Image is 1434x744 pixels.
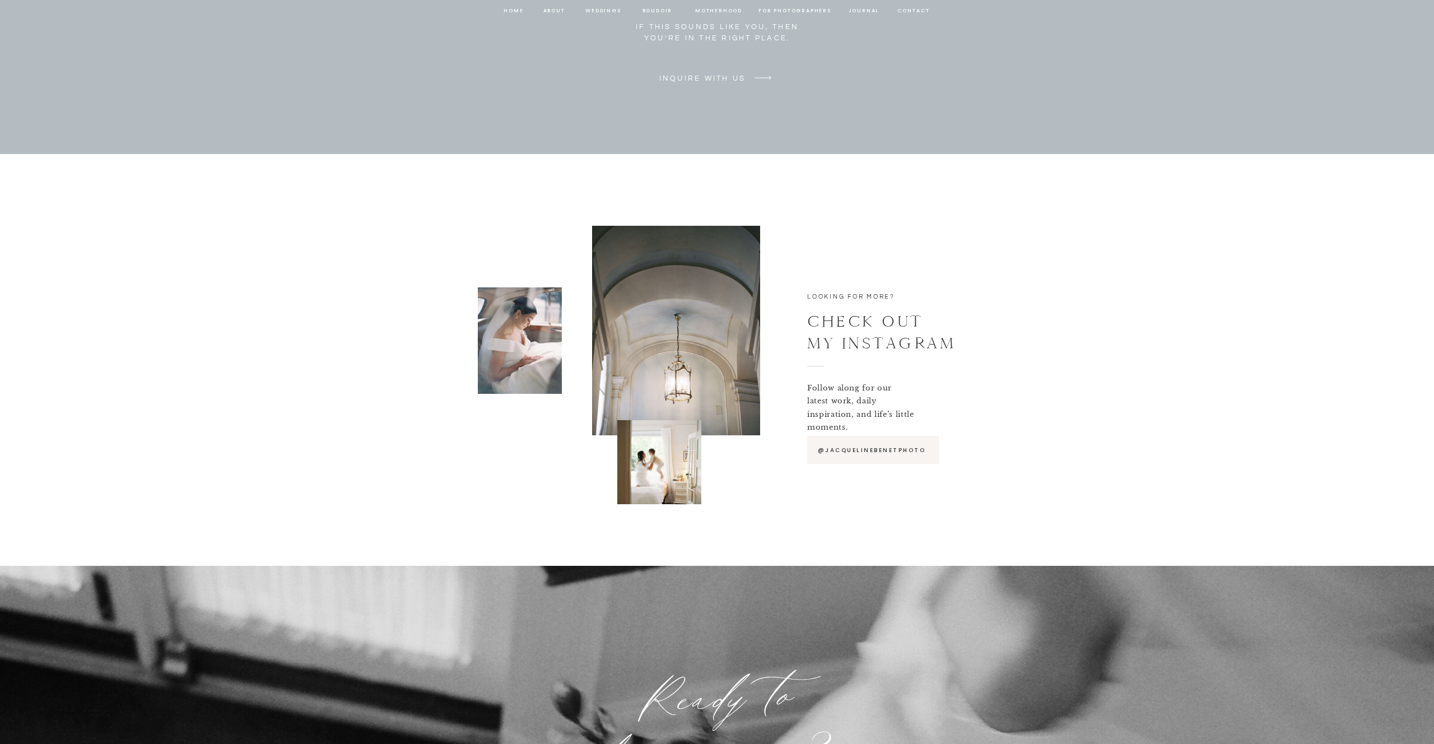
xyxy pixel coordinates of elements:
[896,6,932,16] a: contact
[641,6,673,16] a: BOUDOIR
[816,445,928,455] a: @JACQUELINEBENETPHOTO
[656,73,749,85] a: inquire with us
[846,6,881,16] a: journal
[584,6,622,16] a: Weddings
[542,6,566,16] a: about
[695,6,742,16] a: Motherhood
[807,291,938,304] h2: Looking for more?
[807,382,915,428] p: Follow along for our latest work, daily inspiration, and life’s little moments.
[503,6,524,16] a: home
[807,310,957,356] h3: CHECK OUT MY INSTAGRAM
[627,22,808,43] a: If this sounds like you, then you’re in the right place.
[758,6,831,16] a: for photographers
